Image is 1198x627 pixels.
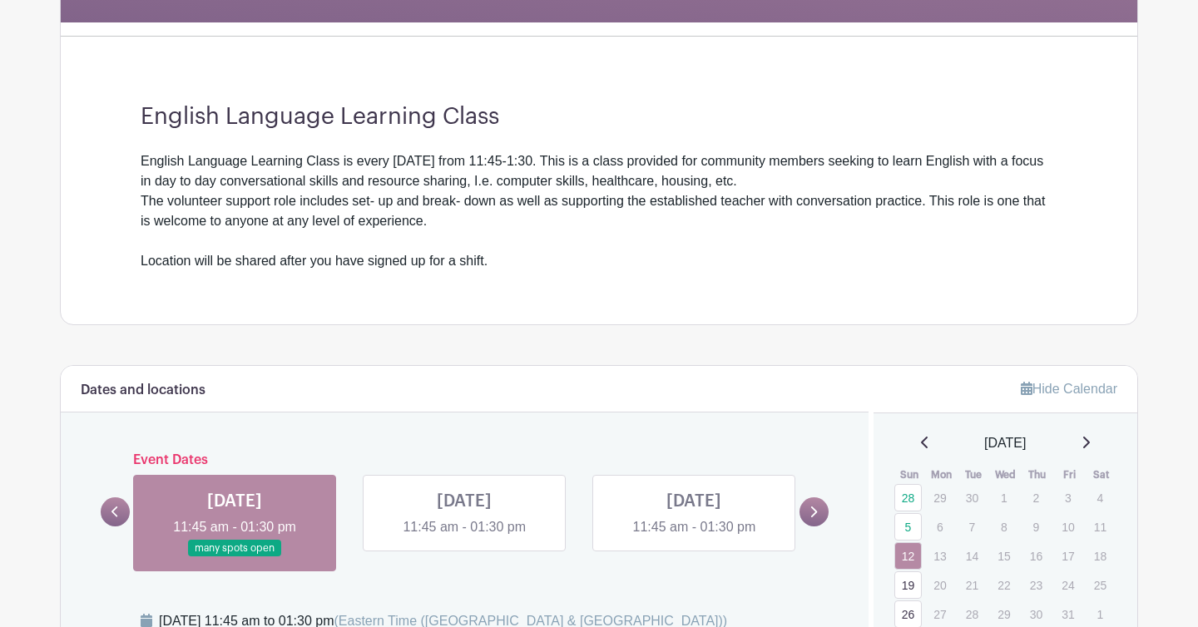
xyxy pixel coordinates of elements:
[926,514,953,540] p: 6
[1087,601,1114,627] p: 1
[926,543,953,569] p: 13
[990,601,1017,627] p: 29
[926,485,953,511] p: 29
[989,467,1022,483] th: Wed
[1087,572,1114,598] p: 25
[1022,601,1050,627] p: 30
[926,572,953,598] p: 20
[1053,467,1086,483] th: Fri
[958,601,986,627] p: 28
[1022,514,1050,540] p: 9
[926,601,953,627] p: 27
[958,514,986,540] p: 7
[141,103,1057,131] h3: English Language Learning Class
[894,571,922,599] a: 19
[81,383,205,398] h6: Dates and locations
[958,485,986,511] p: 30
[894,513,922,541] a: 5
[984,433,1026,453] span: [DATE]
[958,572,986,598] p: 21
[894,467,926,483] th: Sun
[990,485,1017,511] p: 1
[990,572,1017,598] p: 22
[1087,543,1114,569] p: 18
[990,514,1017,540] p: 8
[1054,485,1082,511] p: 3
[1087,485,1114,511] p: 4
[1022,485,1050,511] p: 2
[141,151,1057,271] div: English Language Learning Class is every [DATE] from 11:45-1:30. This is a class provided for com...
[990,543,1017,569] p: 15
[1022,543,1050,569] p: 16
[894,542,922,570] a: 12
[1086,467,1118,483] th: Sat
[958,543,986,569] p: 14
[1054,572,1082,598] p: 24
[1087,514,1114,540] p: 11
[1021,382,1117,396] a: Hide Calendar
[958,467,990,483] th: Tue
[1054,514,1082,540] p: 10
[925,467,958,483] th: Mon
[1054,601,1082,627] p: 31
[1022,572,1050,598] p: 23
[1022,467,1054,483] th: Thu
[894,484,922,511] a: 28
[1054,543,1082,569] p: 17
[130,452,799,468] h6: Event Dates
